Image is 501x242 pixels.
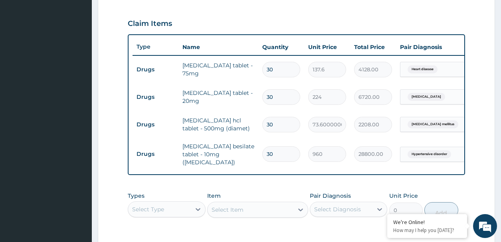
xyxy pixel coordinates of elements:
label: Unit Price [389,192,418,200]
th: Type [133,39,178,54]
td: Drugs [133,147,178,161]
th: Pair Diagnosis [396,39,484,55]
td: Drugs [133,62,178,77]
span: [MEDICAL_DATA] [408,93,445,101]
td: [MEDICAL_DATA] besilate tablet - 10mg ([MEDICAL_DATA]) [178,138,258,170]
label: Pair Diagnosis [310,192,351,200]
label: Types [128,193,145,199]
th: Quantity [258,39,304,55]
th: Total Price [350,39,396,55]
div: Minimize live chat window [131,4,150,23]
div: Select Diagnosis [314,205,361,213]
div: Chat with us now [42,45,134,55]
img: d_794563401_company_1708531726252_794563401 [15,40,32,60]
th: Name [178,39,258,55]
button: Add [424,202,458,218]
td: [MEDICAL_DATA] tablet - 75mg [178,57,258,81]
textarea: Type your message and hit 'Enter' [4,159,152,187]
td: Drugs [133,117,178,132]
span: Heart disease [408,65,438,73]
th: Unit Price [304,39,350,55]
td: Drugs [133,90,178,104]
span: We're online! [46,71,110,151]
td: [MEDICAL_DATA] hcl tablet - 500mg (diamet) [178,112,258,136]
span: [MEDICAL_DATA] mellitus [408,120,458,128]
span: Hypertensive disorder [408,150,451,158]
div: We're Online! [393,218,461,226]
label: Item [207,192,221,200]
div: Select Type [132,205,164,213]
td: [MEDICAL_DATA] tablet - 20mg [178,85,258,109]
p: How may I help you today? [393,227,461,234]
h3: Claim Items [128,20,172,28]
